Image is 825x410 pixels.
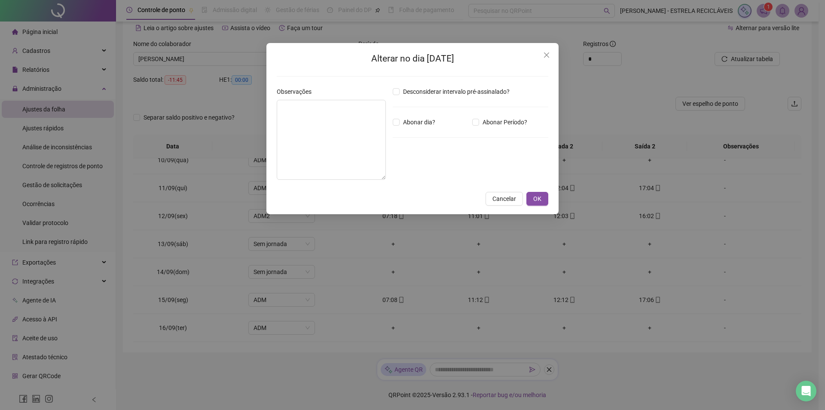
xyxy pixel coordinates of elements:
div: Open Intercom Messenger [796,381,816,401]
label: Observações [277,87,317,96]
span: OK [533,194,541,203]
button: Cancelar [486,192,523,206]
span: Cancelar [492,194,516,203]
span: Abonar Período? [479,117,531,127]
span: Abonar dia? [400,117,439,127]
span: close [543,52,550,59]
h2: Alterar no dia [DATE] [277,52,548,66]
span: Desconsiderar intervalo pré-assinalado? [400,87,513,96]
button: OK [526,192,548,206]
button: Close [540,48,553,62]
